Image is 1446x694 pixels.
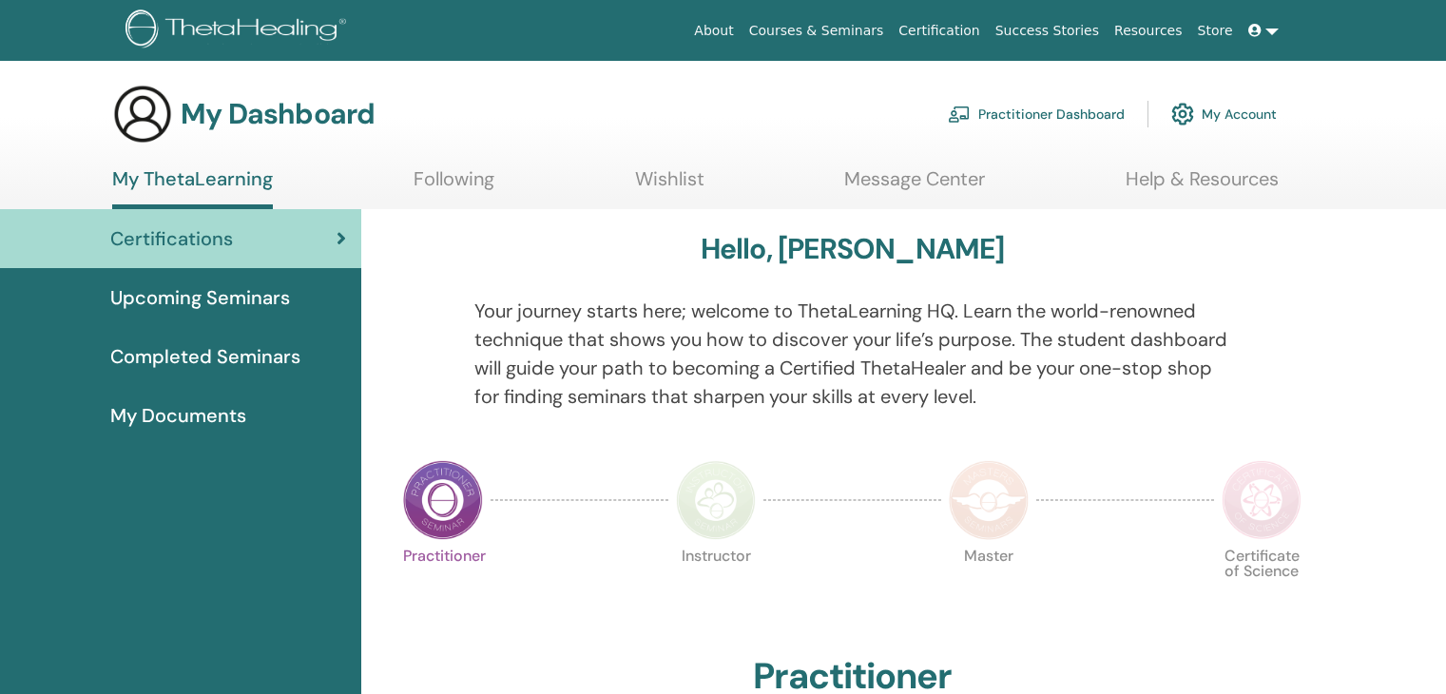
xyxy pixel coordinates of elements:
a: My ThetaLearning [112,167,273,209]
img: Certificate of Science [1222,460,1301,540]
a: Courses & Seminars [742,13,892,48]
img: logo.png [125,10,353,52]
span: Upcoming Seminars [110,283,290,312]
a: About [686,13,741,48]
span: Certifications [110,224,233,253]
img: chalkboard-teacher.svg [948,106,971,123]
p: Instructor [676,549,756,628]
img: Master [949,460,1029,540]
a: Practitioner Dashboard [948,93,1125,135]
a: Following [414,167,494,204]
p: Master [949,549,1029,628]
p: Your journey starts here; welcome to ThetaLearning HQ. Learn the world-renowned technique that sh... [474,297,1231,411]
img: Instructor [676,460,756,540]
a: Store [1190,13,1241,48]
a: Message Center [844,167,985,204]
h3: My Dashboard [181,97,375,131]
img: generic-user-icon.jpg [112,84,173,145]
a: Certification [891,13,987,48]
a: Help & Resources [1126,167,1279,204]
span: My Documents [110,401,246,430]
img: Practitioner [403,460,483,540]
img: cog.svg [1171,98,1194,130]
p: Certificate of Science [1222,549,1301,628]
a: Success Stories [988,13,1107,48]
span: Completed Seminars [110,342,300,371]
a: My Account [1171,93,1277,135]
a: Resources [1107,13,1190,48]
p: Practitioner [403,549,483,628]
a: Wishlist [635,167,704,204]
h3: Hello, [PERSON_NAME] [701,232,1005,266]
